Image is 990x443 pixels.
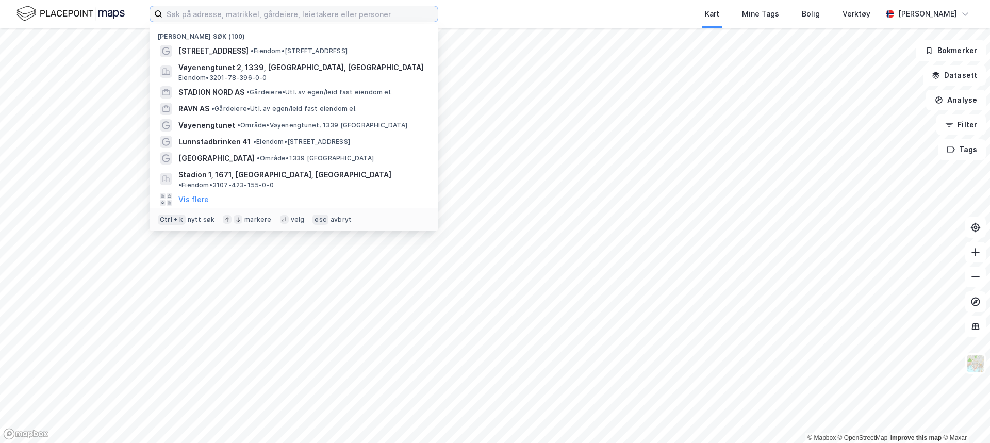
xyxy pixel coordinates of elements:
div: velg [291,216,305,224]
span: Område • 1339 [GEOGRAPHIC_DATA] [257,154,374,162]
div: markere [244,216,271,224]
span: Eiendom • [STREET_ADDRESS] [251,47,348,55]
span: Vøyenengtunet [178,119,235,132]
button: Tags [938,139,986,160]
a: Mapbox homepage [3,428,48,440]
span: • [253,138,256,145]
div: Kart [705,8,719,20]
span: RAVN AS [178,103,209,115]
button: Bokmerker [916,40,986,61]
span: • [251,47,254,55]
div: Bolig [802,8,820,20]
div: [PERSON_NAME] [898,8,957,20]
button: Analyse [926,90,986,110]
div: Ctrl + k [158,215,186,225]
span: Eiendom • 3201-78-396-0-0 [178,74,267,82]
div: [PERSON_NAME] søk (100) [150,24,438,43]
span: Område • Vøyenengtunet, 1339 [GEOGRAPHIC_DATA] [237,121,407,129]
a: Improve this map [890,434,942,441]
a: Mapbox [807,434,836,441]
span: Eiendom • 3107-423-155-0-0 [178,181,274,189]
input: Søk på adresse, matrikkel, gårdeiere, leietakere eller personer [162,6,438,22]
div: nytt søk [188,216,215,224]
button: Vis flere [178,193,209,206]
span: STADION NORD AS [178,86,244,99]
iframe: Chat Widget [938,393,990,443]
div: avbryt [331,216,352,224]
span: • [257,154,260,162]
span: Eiendom • [STREET_ADDRESS] [253,138,350,146]
div: esc [312,215,328,225]
div: Mine Tags [742,8,779,20]
span: Lunnstadbrinken 41 [178,136,251,148]
span: Gårdeiere • Utl. av egen/leid fast eiendom el. [211,105,357,113]
span: • [237,121,240,129]
button: Datasett [923,65,986,86]
span: Vøyenengtunet 2, 1339, [GEOGRAPHIC_DATA], [GEOGRAPHIC_DATA] [178,61,426,74]
span: [GEOGRAPHIC_DATA] [178,152,255,165]
span: Gårdeiere • Utl. av egen/leid fast eiendom el. [246,88,392,96]
span: • [211,105,214,112]
span: [STREET_ADDRESS] [178,45,249,57]
span: • [178,181,181,189]
span: • [246,88,250,96]
span: Stadion 1, 1671, [GEOGRAPHIC_DATA], [GEOGRAPHIC_DATA] [178,169,391,181]
img: Z [966,354,985,373]
button: Filter [936,114,986,135]
div: Verktøy [843,8,870,20]
a: OpenStreetMap [838,434,888,441]
img: logo.f888ab2527a4732fd821a326f86c7f29.svg [16,5,125,23]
